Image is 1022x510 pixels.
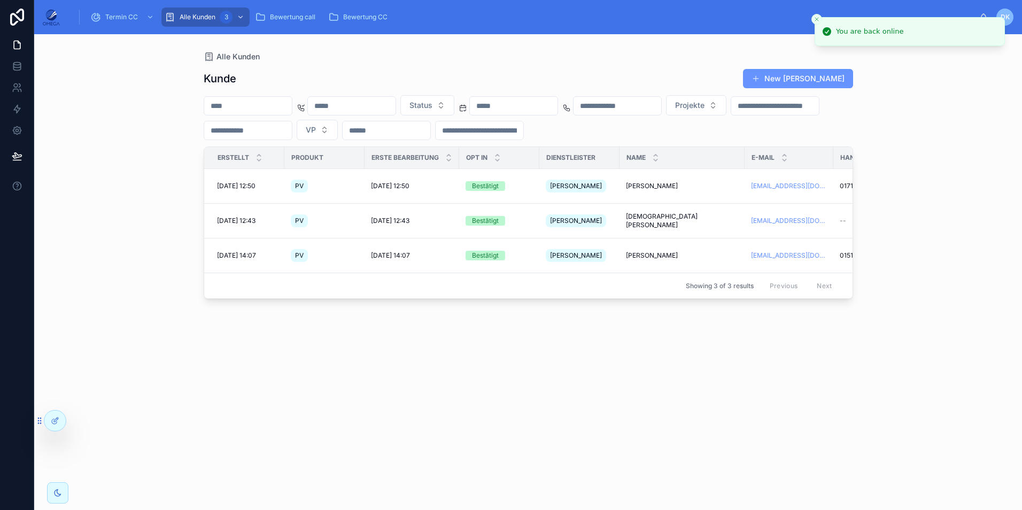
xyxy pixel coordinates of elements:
[743,69,853,88] button: New [PERSON_NAME]
[291,153,323,162] span: Produkt
[68,5,979,29] div: scrollable content
[466,216,533,226] a: Bestätigt
[840,217,907,225] a: --
[161,7,250,27] a: Alle Kunden3
[216,51,260,62] span: Alle Kunden
[840,182,907,190] a: 01718153469
[371,153,439,162] span: Erste Bearbeitung
[472,216,499,226] div: Bestätigt
[840,217,846,225] span: --
[409,100,432,111] span: Status
[751,251,827,260] a: [EMAIL_ADDRESS][DOMAIN_NAME]
[550,251,602,260] span: [PERSON_NAME]
[751,182,827,190] a: [EMAIL_ADDRESS][DOMAIN_NAME]
[836,26,903,37] div: You are back online
[291,177,358,195] a: PV
[295,217,304,225] span: PV
[217,217,278,225] a: [DATE] 12:43
[550,217,602,225] span: [PERSON_NAME]
[87,7,159,27] a: Termin CC
[217,217,255,225] span: [DATE] 12:43
[466,181,533,191] a: Bestätigt
[371,251,453,260] a: [DATE] 14:07
[626,182,678,190] span: [PERSON_NAME]
[220,11,233,24] div: 3
[1001,13,1010,21] span: DK
[472,251,499,260] div: Bestätigt
[204,51,260,62] a: Alle Kunden
[550,182,602,190] span: [PERSON_NAME]
[291,247,358,264] a: PV
[666,95,726,115] button: Select Button
[811,14,822,25] button: Close toast
[180,13,215,21] span: Alle Kunden
[675,100,704,111] span: Projekte
[371,251,410,260] span: [DATE] 14:07
[752,153,775,162] span: E-Mail
[43,9,60,26] img: App logo
[105,13,138,21] span: Termin CC
[218,153,249,162] span: Erstellt
[626,251,678,260] span: [PERSON_NAME]
[626,251,738,260] a: [PERSON_NAME]
[546,177,613,195] a: [PERSON_NAME]
[840,153,864,162] span: Handy
[840,251,907,260] a: 015122370187
[371,182,453,190] a: [DATE] 12:50
[626,212,738,229] a: [DEMOGRAPHIC_DATA][PERSON_NAME]
[297,120,338,140] button: Select Button
[466,153,487,162] span: Opt In
[371,217,409,225] span: [DATE] 12:43
[217,251,278,260] a: [DATE] 14:07
[325,7,395,27] a: Bewertung CC
[343,13,388,21] span: Bewertung CC
[686,282,754,290] span: Showing 3 of 3 results
[400,95,454,115] button: Select Button
[217,251,256,260] span: [DATE] 14:07
[295,251,304,260] span: PV
[751,217,827,225] a: [EMAIL_ADDRESS][DOMAIN_NAME]
[295,182,304,190] span: PV
[217,182,278,190] a: [DATE] 12:50
[546,212,613,229] a: [PERSON_NAME]
[204,71,236,86] h1: Kunde
[546,153,595,162] span: Dienstleister
[626,182,738,190] a: [PERSON_NAME]
[840,182,879,190] span: 01718153469
[546,247,613,264] a: [PERSON_NAME]
[371,217,453,225] a: [DATE] 12:43
[306,125,316,135] span: VP
[626,153,646,162] span: Name
[466,251,533,260] a: Bestätigt
[217,182,255,190] span: [DATE] 12:50
[270,13,315,21] span: Bewertung call
[371,182,409,190] span: [DATE] 12:50
[472,181,499,191] div: Bestätigt
[291,212,358,229] a: PV
[840,251,882,260] span: 015122370187
[252,7,323,27] a: Bewertung call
